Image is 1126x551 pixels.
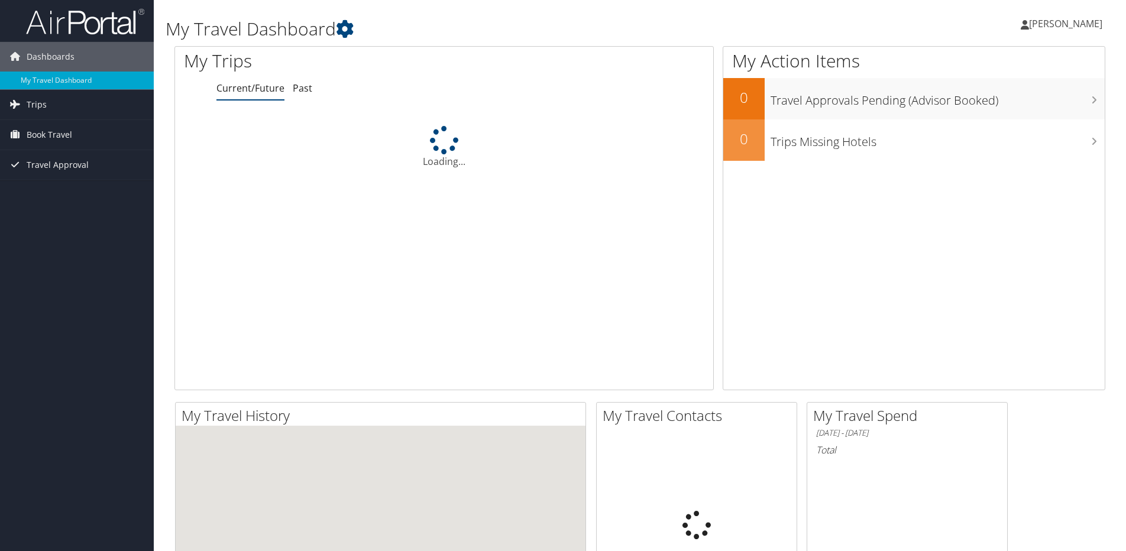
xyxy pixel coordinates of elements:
h3: Travel Approvals Pending (Advisor Booked) [771,86,1105,109]
h6: [DATE] - [DATE] [816,427,998,439]
a: 0Trips Missing Hotels [723,119,1105,161]
a: [PERSON_NAME] [1021,6,1114,41]
span: Travel Approval [27,150,89,180]
div: Loading... [175,126,713,168]
h2: My Travel Spend [813,406,1007,426]
a: Past [293,82,312,95]
a: Current/Future [216,82,284,95]
span: Trips [27,90,47,119]
h2: My Travel Contacts [603,406,797,426]
h2: My Travel History [182,406,585,426]
h1: My Travel Dashboard [166,17,798,41]
h2: 0 [723,87,765,108]
span: Book Travel [27,120,72,150]
img: airportal-logo.png [26,8,144,35]
a: 0Travel Approvals Pending (Advisor Booked) [723,78,1105,119]
h1: My Trips [184,48,480,73]
span: [PERSON_NAME] [1029,17,1102,30]
h3: Trips Missing Hotels [771,128,1105,150]
span: Dashboards [27,42,75,72]
h6: Total [816,443,998,456]
h2: 0 [723,129,765,149]
h1: My Action Items [723,48,1105,73]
